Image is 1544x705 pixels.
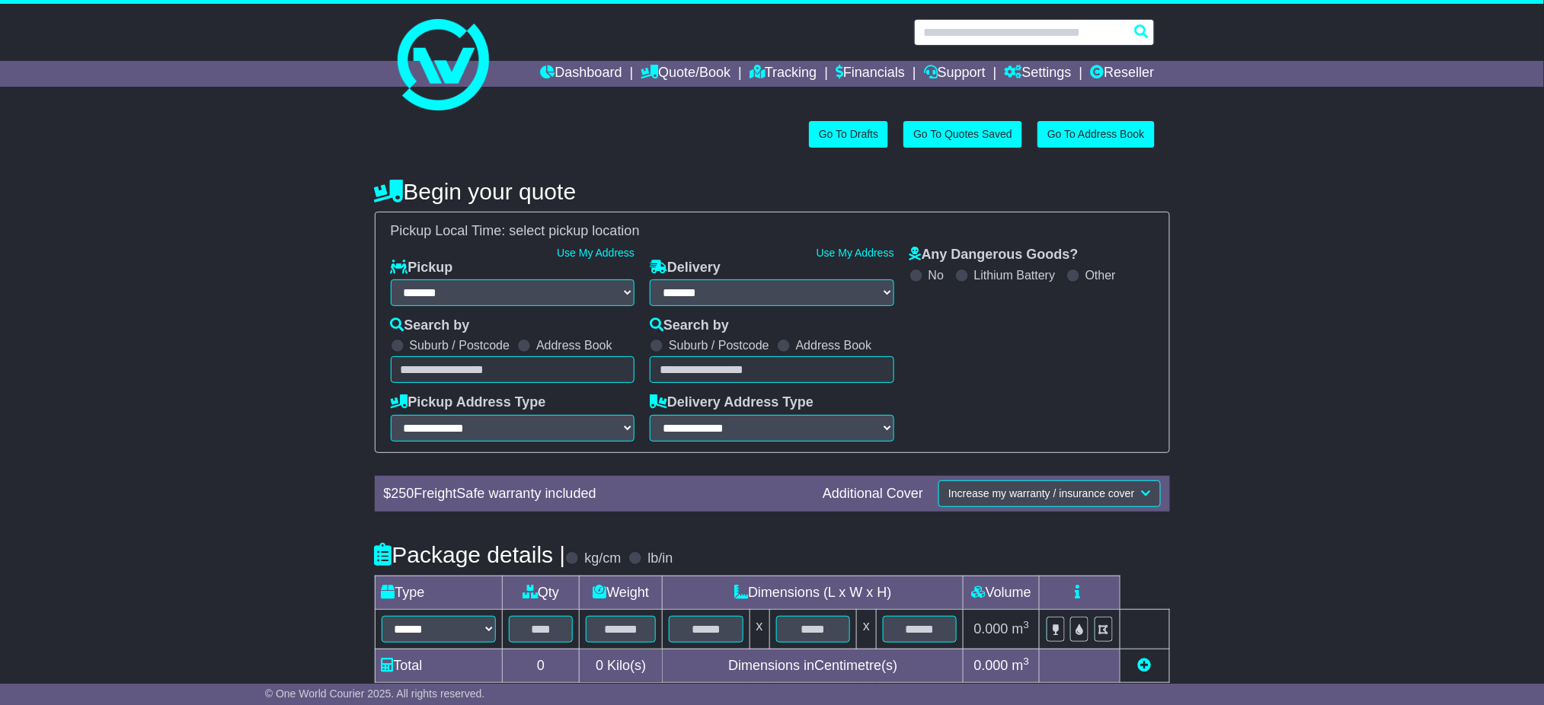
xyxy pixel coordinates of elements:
[750,609,769,649] td: x
[510,223,640,238] span: select pickup location
[391,317,470,334] label: Search by
[375,179,1170,204] h4: Begin your quote
[663,576,964,609] td: Dimensions (L x W x H)
[641,61,730,87] a: Quote/Book
[924,61,986,87] a: Support
[817,247,894,259] a: Use My Address
[580,649,663,682] td: Kilo(s)
[750,61,817,87] a: Tracking
[375,649,502,682] td: Total
[580,576,663,609] td: Weight
[596,658,603,673] span: 0
[650,260,721,276] label: Delivery
[857,609,877,649] td: x
[391,394,546,411] label: Pickup Address Type
[375,576,502,609] td: Type
[502,649,580,682] td: 0
[796,338,872,352] label: Address Book
[1090,61,1154,87] a: Reseller
[1085,268,1116,282] label: Other
[392,486,414,501] span: 250
[1005,61,1072,87] a: Settings
[669,338,769,352] label: Suburb / Postcode
[929,268,944,282] label: No
[974,268,1056,282] label: Lithium Battery
[909,247,1079,263] label: Any Dangerous Goods?
[375,542,566,567] h4: Package details |
[383,223,1162,240] div: Pickup Local Time:
[1012,658,1030,673] span: m
[650,394,814,411] label: Delivery Address Type
[410,338,510,352] label: Suburb / Postcode
[815,486,931,502] div: Additional Cover
[557,247,635,259] a: Use My Address
[948,487,1134,499] span: Increase my warranty / insurance cover
[584,550,621,567] label: kg/cm
[938,480,1160,507] button: Increase my warranty / insurance cover
[964,576,1040,609] td: Volume
[903,121,1022,148] a: Go To Quotes Saved
[391,260,453,276] label: Pickup
[1024,619,1030,630] sup: 3
[1012,621,1030,636] span: m
[1138,658,1152,673] a: Add new item
[1024,656,1030,667] sup: 3
[650,317,729,334] label: Search by
[265,687,485,700] span: © One World Courier 2025. All rights reserved.
[663,649,964,682] td: Dimensions in Centimetre(s)
[809,121,888,148] a: Go To Drafts
[1037,121,1154,148] a: Go To Address Book
[541,61,622,87] a: Dashboard
[536,338,612,352] label: Address Book
[836,61,905,87] a: Financials
[974,621,1009,636] span: 0.000
[647,550,673,567] label: lb/in
[502,576,580,609] td: Qty
[376,486,816,502] div: $ FreightSafe warranty included
[974,658,1009,673] span: 0.000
